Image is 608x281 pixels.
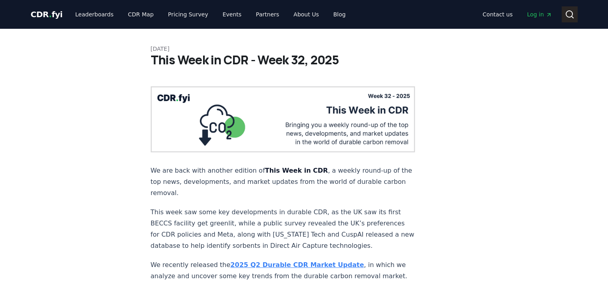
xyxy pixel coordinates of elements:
[69,7,120,22] a: Leaderboards
[161,7,214,22] a: Pricing Survey
[151,45,458,53] p: [DATE]
[69,7,352,22] nav: Main
[151,86,415,152] img: blog post image
[520,7,558,22] a: Log in
[216,7,248,22] a: Events
[265,167,328,174] strong: This Week in CDR
[122,7,160,22] a: CDR Map
[151,165,415,199] p: We are back with another edition of , a weekly round-up of the top news, developments, and market...
[287,7,325,22] a: About Us
[151,207,415,251] p: This week saw some key developments in durable CDR, as the UK saw its first BECCS facility get gr...
[527,10,552,18] span: Log in
[230,261,364,269] a: 2025 Q2 Durable CDR Market Update
[31,9,63,20] a: CDR.fyi
[476,7,519,22] a: Contact us
[327,7,352,22] a: Blog
[151,53,458,67] h1: This Week in CDR - Week 32, 2025
[31,10,63,19] span: CDR fyi
[476,7,558,22] nav: Main
[249,7,285,22] a: Partners
[49,10,52,19] span: .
